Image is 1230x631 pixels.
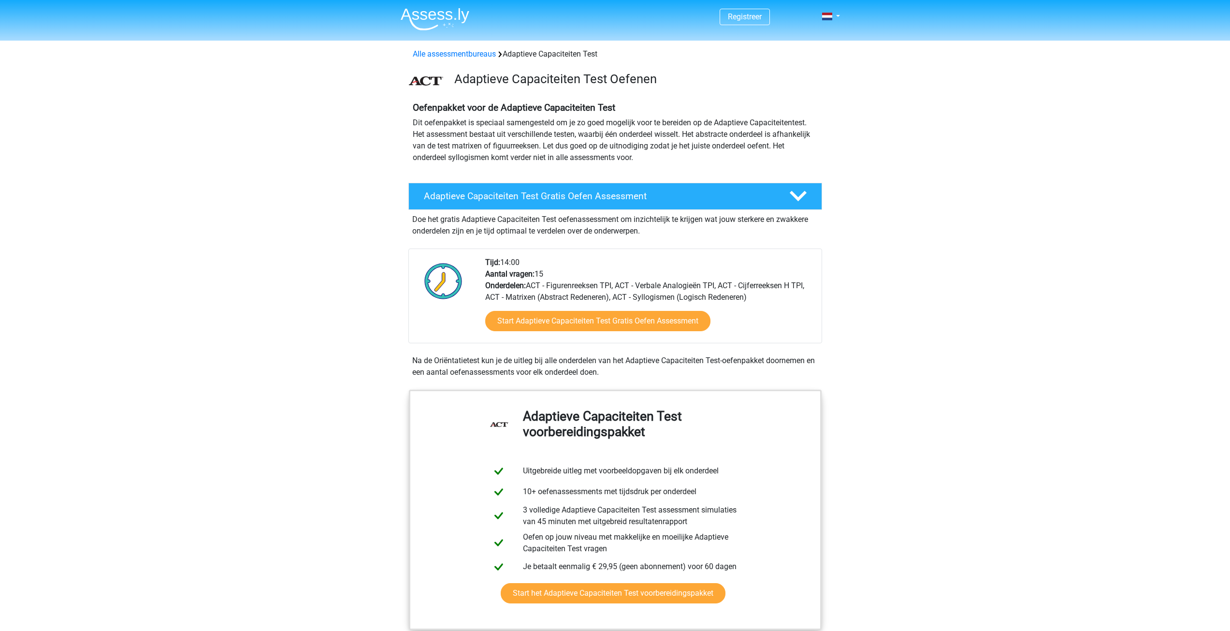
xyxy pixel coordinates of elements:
[408,210,822,237] div: Doe het gratis Adaptieve Capaciteiten Test oefenassessment om inzichtelijk te krijgen wat jouw st...
[419,257,468,305] img: Klok
[409,76,443,86] img: ACT
[413,102,615,113] b: Oefenpakket voor de Adaptieve Capaciteiten Test
[409,48,822,60] div: Adaptieve Capaciteiten Test
[413,49,496,59] a: Alle assessmentbureaus
[413,117,818,163] p: Dit oefenpakket is speciaal samengesteld om je zo goed mogelijk voor te bereiden op de Adaptieve ...
[408,355,822,378] div: Na de Oriëntatietest kun je de uitleg bij alle onderdelen van het Adaptieve Capaciteiten Test-oef...
[728,12,762,21] a: Registreer
[485,311,710,331] a: Start Adaptieve Capaciteiten Test Gratis Oefen Assessment
[401,8,469,30] img: Assessly
[454,72,814,87] h3: Adaptieve Capaciteiten Test Oefenen
[424,191,774,202] h4: Adaptieve Capaciteiten Test Gratis Oefen Assessment
[485,258,500,267] b: Tijd:
[485,269,535,279] b: Aantal vragen:
[405,183,826,210] a: Adaptieve Capaciteiten Test Gratis Oefen Assessment
[501,583,725,603] a: Start het Adaptieve Capaciteiten Test voorbereidingspakket
[485,281,526,290] b: Onderdelen:
[478,257,821,343] div: 14:00 15 ACT - Figurenreeksen TPI, ACT - Verbale Analogieën TPI, ACT - Cijferreeksen H TPI, ACT -...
